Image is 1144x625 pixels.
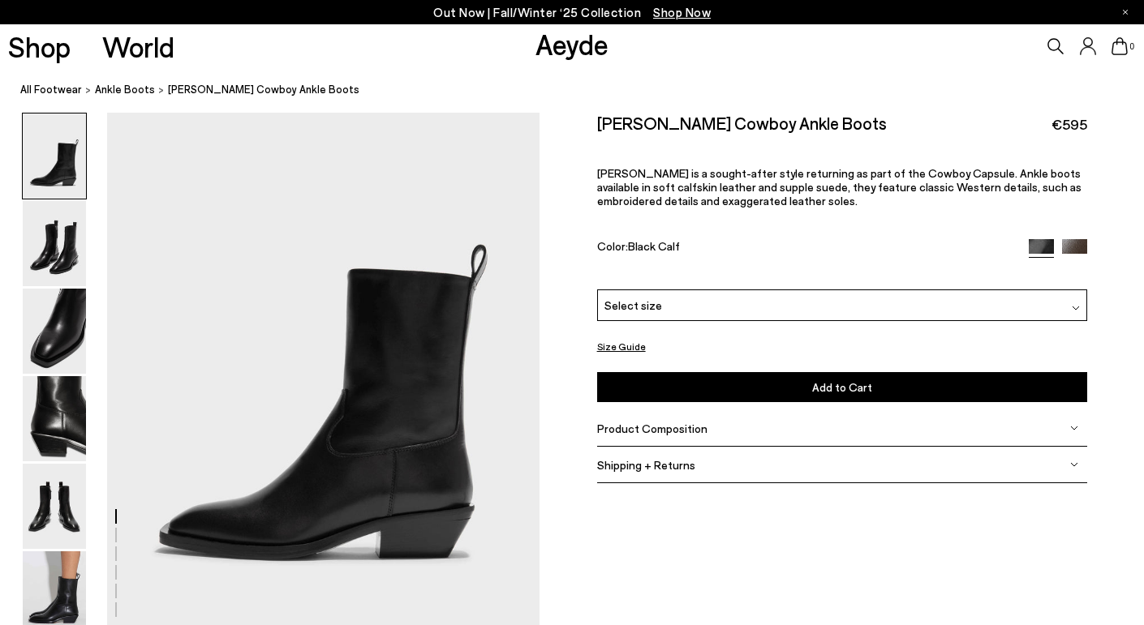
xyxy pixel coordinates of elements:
span: Product Composition [597,422,707,435]
a: ankle boots [95,81,155,98]
img: Luis Leather Cowboy Ankle Boots - Image 2 [23,201,86,286]
span: Shipping + Returns [597,458,695,472]
p: [PERSON_NAME] is a sought-after style returning as part of the Cowboy Capsule. Ankle boots availa... [597,166,1087,208]
h2: [PERSON_NAME] Cowboy Ankle Boots [597,113,887,133]
nav: breadcrumb [20,68,1144,113]
a: Shop [8,32,71,61]
a: Aeyde [535,27,609,61]
img: svg%3E [1070,460,1078,469]
a: All Footwear [20,81,82,98]
img: svg%3E [1072,304,1080,312]
img: Luis Leather Cowboy Ankle Boots - Image 4 [23,376,86,461]
span: Add to Cart [812,381,872,395]
a: World [102,32,174,61]
p: Out Now | Fall/Winter ‘25 Collection [433,2,711,23]
span: [PERSON_NAME] Cowboy Ankle Boots [168,81,359,98]
span: €595 [1052,114,1087,135]
span: ankle boots [95,83,155,96]
button: Add to Cart [597,373,1087,403]
span: 0 [1128,42,1136,51]
img: Luis Leather Cowboy Ankle Boots - Image 3 [23,289,86,374]
span: Black Calf [628,239,680,253]
img: Luis Leather Cowboy Ankle Boots - Image 1 [23,113,86,199]
div: Color: [597,239,1013,258]
a: 0 [1112,37,1128,55]
img: Luis Leather Cowboy Ankle Boots - Image 5 [23,464,86,549]
img: svg%3E [1070,424,1078,432]
span: Select size [604,297,662,314]
span: Navigate to /collections/new-in [653,5,711,19]
button: Size Guide [597,336,646,357]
